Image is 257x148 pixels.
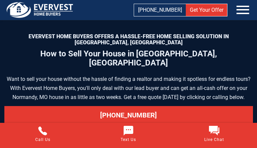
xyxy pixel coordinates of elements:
h1: How to Sell Your House in [GEOGRAPHIC_DATA], [GEOGRAPHIC_DATA] [4,49,253,68]
a: Live Chat [171,123,257,145]
p: Want to sell your house without the hassle of finding a realtor and making it spotless for endles... [4,75,253,102]
span: Live Chat [173,138,255,142]
a: [PHONE_NUMBER] [4,106,253,124]
a: Get Your Offer [186,4,227,16]
span: [PHONE_NUMBER] [100,111,157,119]
img: logo.png [4,2,76,18]
a: Text Us [86,123,171,145]
span: Call Us [2,138,84,142]
a: [PHONE_NUMBER] [134,4,186,16]
span: [PHONE_NUMBER] [138,7,182,13]
span: Text Us [87,138,170,142]
p: Evervest Home Buyers Offers A Hassle-Free Home Selling Solution in [GEOGRAPHIC_DATA], [GEOGRAPHIC... [4,34,253,46]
